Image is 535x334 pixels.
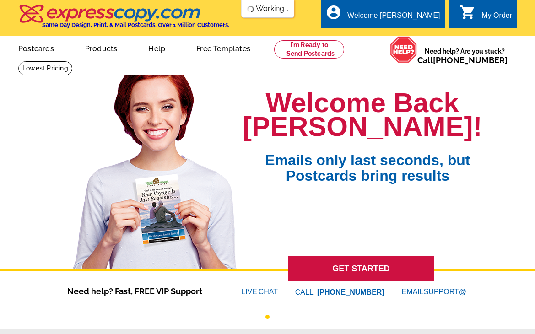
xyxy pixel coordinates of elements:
a: Postcards [4,37,69,59]
i: shopping_cart [459,4,476,21]
span: Call [417,55,508,65]
a: GET STARTED [288,256,434,281]
a: Free Templates [182,37,265,59]
i: account_circle [325,4,342,21]
img: welcome-back-logged-in.png [67,68,243,269]
span: Emails only last seconds, but Postcards bring results [253,139,482,183]
a: [PHONE_NUMBER] [433,55,508,65]
a: EMAILSUPPORT@ [402,288,468,296]
font: LIVE [241,286,259,297]
font: SUPPORT@ [424,286,468,297]
span: Need help? Fast, FREE VIP Support [67,285,214,297]
h4: Same Day Design, Print, & Mail Postcards. Over 1 Million Customers. [42,22,229,28]
img: help [390,36,417,63]
a: Same Day Design, Print, & Mail Postcards. Over 1 Million Customers. [18,11,229,28]
span: Need help? Are you stuck? [417,47,512,65]
a: shopping_cart My Order [459,10,512,22]
button: 1 of 1 [265,315,270,319]
a: LIVECHAT [241,288,278,296]
a: Help [134,37,180,59]
h1: Welcome Back [PERSON_NAME]! [243,91,482,139]
img: loading... [247,5,254,13]
div: My Order [481,11,512,24]
a: Products [70,37,132,59]
div: Welcome [PERSON_NAME] [347,11,440,24]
